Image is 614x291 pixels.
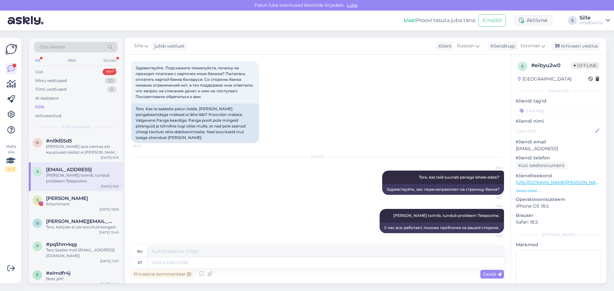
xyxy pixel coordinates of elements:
p: Kliendi telefon [516,155,601,161]
div: Arhiveeritud [35,113,61,119]
div: [GEOGRAPHIC_DATA] [518,76,571,82]
span: Ase4ca@gmail.con [46,167,92,172]
span: Estonian [521,42,540,50]
div: Klient [436,43,452,50]
div: [DATE] [131,154,504,160]
div: Tere Saatke meil [EMAIL_ADDRESS][DOMAIN_NAME] [46,247,119,259]
span: b [36,221,39,226]
div: # eibyu2w0 [531,62,571,69]
div: Tiimi vestlused [35,86,67,93]
span: 9:36 [478,234,502,238]
span: S [36,198,39,203]
div: У нас все работает, похоже проблема на вашей стороне. [380,222,504,233]
img: Askly Logo [5,43,17,55]
div: [DATE] 11:57 [100,259,119,264]
p: Märkmed [516,241,601,248]
div: ru [137,246,143,257]
span: e [36,272,39,277]
span: A [36,169,39,174]
div: Uus [35,69,43,75]
b: Uus! [404,17,416,23]
p: Kliendi tag'id [516,98,601,104]
p: Brauser [516,212,601,219]
div: Küsi telefoninumbrit [516,161,567,170]
div: [PERSON_NAME] [516,232,601,238]
div: HOME4YOU [579,20,603,26]
span: Tere, kas teid suunab panaga lehele edasi? [419,175,500,180]
span: Kõik vestlused [62,124,90,130]
span: Здравствуйте. Подскажите пожалуйста, почему не проходят платежи с карточек моих банков? Пыталась ... [136,65,254,99]
div: Arhiveeri vestlus [551,42,601,50]
span: Sylvia Guo [46,195,88,201]
div: [PERSON_NAME] laos olemas siis kauplused näidist ei [PERSON_NAME] pakendis toote, mis tellitakse ... [46,144,119,155]
span: e [521,64,524,69]
input: Lisa nimi [516,127,594,134]
span: n [36,140,39,145]
div: [DATE] 15:45 [99,230,119,235]
div: S [568,16,577,25]
div: Здравствуйте, вас перенаправляют на страницу банка? [382,184,504,195]
div: Socials [102,56,118,65]
span: p [36,244,39,249]
div: et [138,257,142,268]
button: Emailid [478,14,506,27]
div: Klienditugi [488,43,515,50]
span: #eimdfr4j [46,270,70,276]
div: 99+ [103,69,116,75]
div: [DATE] 9:35 [101,155,119,160]
span: Sille [134,42,143,50]
div: Tere. Kas te saaksite palun öelda, [PERSON_NAME] pangakaartidega maksed ei lähe läbi? Proovisin m... [131,103,259,143]
div: Tere, kahjuks ei ole soovitud kangast. [46,224,119,230]
p: [EMAIL_ADDRESS] [516,145,601,152]
div: Vaata siia [5,143,17,172]
span: #pq5hm4qg [46,241,77,247]
span: Russian [457,42,474,50]
span: [PERSON_NAME] toimib, tundub probleem Teiepoolne. [393,213,500,218]
div: [PERSON_NAME] toimib, tundub probleem Teiepoolne. [46,172,119,184]
p: Vaata edasi ... [516,188,601,194]
div: Kliendi info [516,88,601,94]
div: [DATE] 18:36 [99,207,119,212]
div: Minu vestlused [35,78,67,84]
div: Sille [579,15,603,20]
div: Beez jah? [46,276,119,282]
div: Aktiivne [514,15,553,26]
div: Web [66,56,77,65]
p: Kliendi email [516,139,601,145]
div: Kõik [35,104,44,110]
div: [DATE] 9:02 [100,282,119,287]
div: Attachment [46,201,119,207]
p: iPhone OS 18.5 [516,203,601,210]
p: Klienditeekond [516,172,601,179]
p: Kliendi nimi [516,118,601,125]
div: 20 [105,78,116,84]
div: 0 [107,86,116,93]
div: Proovi tasuta juba täna: [404,17,476,24]
a: SilleHOME4YOU [579,15,610,26]
span: Saada [483,271,501,277]
span: Sille [478,165,502,170]
div: All [34,56,41,65]
p: Operatsioonisüsteem [516,196,601,203]
span: boris.petric1302@gmail.com [46,218,113,224]
p: Safari 18.5 [516,219,601,226]
span: Sille [478,204,502,209]
a: [URL][DOMAIN_NAME][PERSON_NAME] [516,180,604,185]
div: 2 / 3 [5,166,17,172]
div: Privaatne kommentaar [131,270,193,279]
div: [DATE] 9:33 [101,184,119,189]
span: #ni9d55d5 [46,138,72,144]
input: Lisa tag [516,106,601,115]
span: 9:33 [478,195,502,200]
span: Offline [571,62,599,69]
span: Otsi kliente [40,44,65,50]
span: Luba [345,2,359,8]
div: AI Assistent [35,95,59,102]
div: juhib vestlust [152,43,185,50]
span: 20:14 [133,143,157,148]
